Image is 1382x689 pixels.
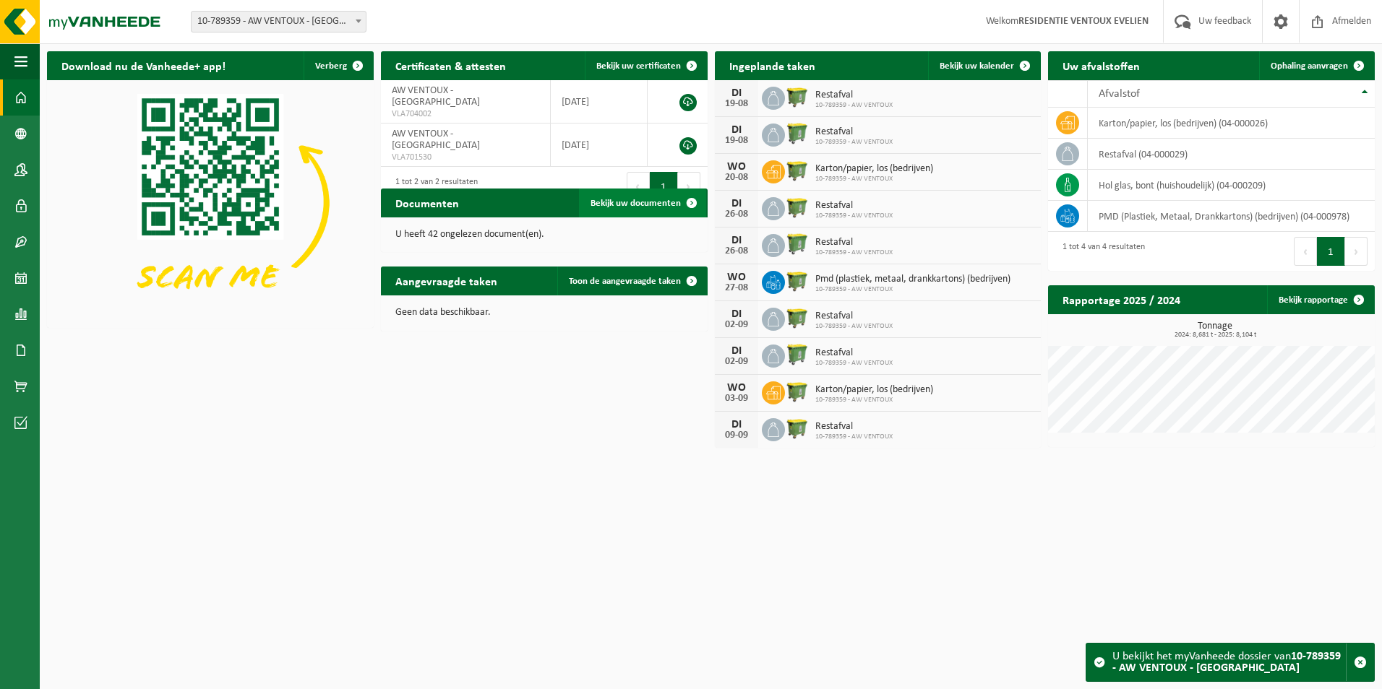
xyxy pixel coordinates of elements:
span: 10-789359 - AW VENTOUX [815,433,893,441]
button: 1 [650,172,678,201]
td: hol glas, bont (huishoudelijk) (04-000209) [1088,170,1375,201]
span: Bekijk uw kalender [940,61,1014,71]
span: 10-789359 - AW VENTOUX [815,396,933,404]
a: Toon de aangevraagde taken [557,266,706,295]
span: Bekijk uw documenten [591,199,681,208]
strong: 10-789359 - AW VENTOUX - [GEOGRAPHIC_DATA] [1112,651,1341,674]
span: 10-789359 - AW VENTOUX [815,138,893,147]
img: WB-1100-HPE-GN-50 [785,379,810,404]
h2: Certificaten & attesten [381,51,520,79]
div: 20-08 [722,173,751,183]
img: Download de VHEPlus App [47,80,374,325]
img: WB-1100-HPE-GN-50 [785,158,810,183]
span: Karton/papier, los (bedrijven) [815,163,933,175]
div: WO [722,161,751,173]
div: 02-09 [722,357,751,367]
img: WB-0770-HPE-GN-50 [785,232,810,256]
button: 1 [1317,237,1345,266]
div: 27-08 [722,283,751,293]
img: WB-0770-HPE-GN-50 [785,121,810,146]
div: U bekijkt het myVanheede dossier van [1112,643,1346,681]
strong: RESIDENTIE VENTOUX EVELIEN [1018,16,1149,27]
h3: Tonnage [1055,321,1375,339]
p: Geen data beschikbaar. [395,308,693,318]
img: WB-1100-HPE-GN-50 [785,195,810,220]
span: Restafval [815,126,893,138]
button: Next [1345,237,1368,266]
div: 03-09 [722,394,751,404]
h2: Documenten [381,188,473,217]
div: 19-08 [722,99,751,109]
span: 2024: 8,681 t - 2025: 8,104 t [1055,331,1375,339]
div: 1 tot 4 van 4 resultaten [1055,235,1145,267]
span: 10-789359 - AW VENTOUX [815,248,893,257]
span: Ophaling aanvragen [1271,61,1348,71]
h2: Uw afvalstoffen [1048,51,1154,79]
div: DI [722,308,751,320]
h2: Download nu de Vanheede+ app! [47,51,240,79]
button: Previous [1294,237,1317,266]
a: Bekijk uw kalender [928,51,1039,80]
td: [DATE] [551,123,648,167]
span: 10-789359 - AW VENTOUX [815,101,893,110]
img: WB-1100-HPE-GN-50 [785,305,810,330]
span: 10-789359 - AW VENTOUX [815,359,893,368]
span: VLA704002 [392,108,540,120]
span: Restafval [815,311,893,322]
span: 10-789359 - AW VENTOUX [815,322,893,331]
div: WO [722,382,751,394]
span: Toon de aangevraagde taken [569,277,681,286]
td: [DATE] [551,80,648,123]
td: karton/papier, los (bedrijven) (04-000026) [1088,108,1375,139]
div: WO [722,272,751,283]
div: DI [722,87,751,99]
span: Karton/papier, los (bedrijven) [815,384,933,396]
button: Next [678,172,700,201]
a: Ophaling aanvragen [1259,51,1373,80]
a: Bekijk uw certificaten [585,51,706,80]
div: 26-08 [722,209,751,220]
span: Pmd (plastiek, metaal, drankkartons) (bedrijven) [815,274,1010,285]
div: DI [722,345,751,357]
span: AW VENTOUX - [GEOGRAPHIC_DATA] [392,85,480,108]
div: DI [722,124,751,136]
div: 1 tot 2 van 2 resultaten [388,170,478,202]
div: 19-08 [722,136,751,146]
div: DI [722,419,751,430]
div: DI [722,235,751,246]
span: Restafval [815,237,893,248]
span: 10-789359 - AW VENTOUX [815,212,893,220]
span: AW VENTOUX - [GEOGRAPHIC_DATA] [392,129,480,151]
img: WB-1100-HPE-GN-50 [785,269,810,293]
img: WB-1100-HPE-GN-50 [785,84,810,109]
div: 09-09 [722,430,751,441]
span: Restafval [815,347,893,359]
img: WB-0770-HPE-GN-50 [785,342,810,367]
div: DI [722,198,751,209]
img: WB-1100-HPE-GN-50 [785,416,810,441]
h2: Rapportage 2025 / 2024 [1048,285,1195,313]
button: Verberg [304,51,372,80]
button: Previous [627,172,650,201]
span: Restafval [815,421,893,433]
h2: Aangevraagde taken [381,266,512,295]
td: PMD (Plastiek, Metaal, Drankkartons) (bedrijven) (04-000978) [1088,201,1375,232]
span: Restafval [815,90,893,101]
span: VLA701530 [392,152,540,163]
div: 26-08 [722,246,751,256]
span: 10-789359 - AW VENTOUX - BRUGGE [191,11,366,32]
td: restafval (04-000029) [1088,139,1375,170]
span: Restafval [815,200,893,212]
span: Bekijk uw certificaten [596,61,681,71]
a: Bekijk uw documenten [579,188,706,217]
span: 10-789359 - AW VENTOUX [815,175,933,183]
h2: Ingeplande taken [715,51,830,79]
a: Bekijk rapportage [1267,285,1373,314]
p: U heeft 42 ongelezen document(en). [395,230,693,240]
span: 10-789359 - AW VENTOUX - BRUGGE [192,12,366,32]
span: Afvalstof [1099,88,1140,100]
div: 02-09 [722,320,751,330]
span: Verberg [315,61,347,71]
span: 10-789359 - AW VENTOUX [815,285,1010,294]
